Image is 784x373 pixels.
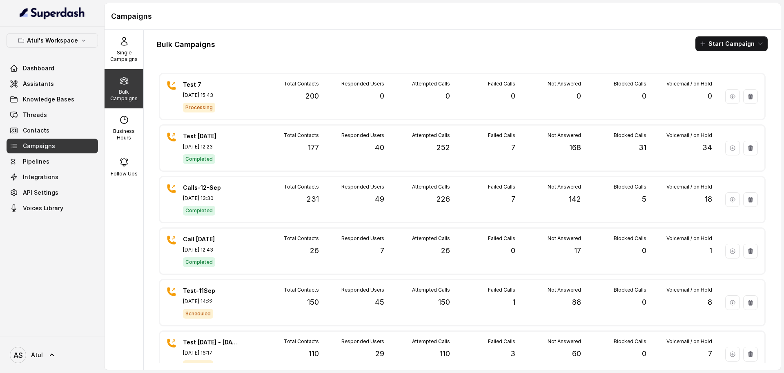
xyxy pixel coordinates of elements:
[183,132,240,140] p: Test [DATE]
[20,7,85,20] img: light.svg
[183,287,240,295] p: Test-11Sep
[412,287,450,293] p: Attempted Calls
[695,36,768,51] button: Start Campaign
[7,108,98,122] a: Threads
[7,170,98,184] a: Integrations
[709,245,712,256] p: 1
[23,157,49,166] span: Pipelines
[614,132,646,139] p: Blocked Calls
[284,81,319,87] p: Total Contacts
[23,142,55,150] span: Campaigns
[488,184,515,190] p: Failed Calls
[548,184,581,190] p: Not Answered
[666,81,712,87] p: Voicemail / on Hold
[284,287,319,293] p: Total Contacts
[183,350,240,356] p: [DATE] 16:17
[440,348,450,360] p: 110
[642,297,646,308] p: 0
[488,287,515,293] p: Failed Calls
[341,338,384,345] p: Responded Users
[548,338,581,345] p: Not Answered
[437,142,450,153] p: 252
[7,33,98,48] button: Atul's Workspace
[488,338,515,345] p: Failed Calls
[412,81,450,87] p: Attempted Calls
[574,245,581,256] p: 17
[548,132,581,139] p: Not Answered
[183,298,240,305] p: [DATE] 14:22
[380,245,384,256] p: 7
[7,344,98,366] a: Atul
[705,193,712,205] p: 18
[572,348,581,360] p: 60
[642,245,646,256] p: 0
[666,338,712,345] p: Voicemail / on Hold
[23,111,47,119] span: Threads
[183,195,240,202] p: [DATE] 13:30
[23,64,54,72] span: Dashboard
[7,154,98,169] a: Pipelines
[307,193,319,205] p: 231
[441,245,450,256] p: 26
[157,38,215,51] h1: Bulk Campaigns
[445,90,450,102] p: 0
[183,247,240,253] p: [DATE] 12:43
[7,61,98,76] a: Dashboard
[614,184,646,190] p: Blocked Calls
[511,90,515,102] p: 0
[614,338,646,345] p: Blocked Calls
[548,287,581,293] p: Not Answered
[375,142,384,153] p: 40
[307,297,319,308] p: 150
[305,90,319,102] p: 200
[108,49,140,63] p: Single Campaigns
[488,235,515,242] p: Failed Calls
[23,173,58,181] span: Integrations
[284,235,319,242] p: Total Contacts
[548,81,581,87] p: Not Answered
[7,123,98,138] a: Contacts
[548,235,581,242] p: Not Answered
[511,142,515,153] p: 7
[412,235,450,242] p: Attempted Calls
[7,76,98,91] a: Assistants
[183,81,240,89] p: Test 7
[183,154,215,164] span: Completed
[284,132,319,139] p: Total Contacts
[341,184,384,190] p: Responded Users
[412,338,450,345] p: Attempted Calls
[488,81,515,87] p: Failed Calls
[108,89,140,102] p: Bulk Campaigns
[569,142,581,153] p: 168
[437,193,450,205] p: 226
[639,142,646,153] p: 31
[23,204,63,212] span: Voices Library
[438,297,450,308] p: 150
[375,348,384,360] p: 29
[666,287,712,293] p: Voicemail / on Hold
[341,235,384,242] p: Responded Users
[412,184,450,190] p: Attempted Calls
[183,360,213,370] span: Scheduled
[183,309,213,319] span: Scheduled
[23,126,49,135] span: Contacts
[341,132,384,139] p: Responded Users
[183,144,240,150] p: [DATE] 12:23
[111,171,138,177] p: Follow Ups
[614,235,646,242] p: Blocked Calls
[183,103,215,112] span: Processing
[569,193,581,205] p: 142
[614,287,646,293] p: Blocked Calls
[183,257,215,267] span: Completed
[642,348,646,360] p: 0
[375,193,384,205] p: 49
[183,92,240,99] p: [DATE] 15:43
[702,142,712,153] p: 34
[572,297,581,308] p: 88
[708,348,712,360] p: 7
[284,184,319,190] p: Total Contacts
[577,90,581,102] p: 0
[284,338,319,345] p: Total Contacts
[27,36,78,45] p: Atul's Workspace
[488,132,515,139] p: Failed Calls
